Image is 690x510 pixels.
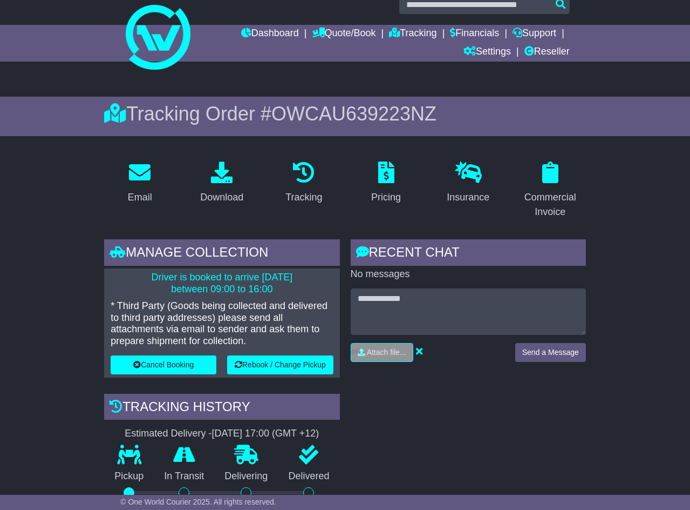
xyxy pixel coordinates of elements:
button: Rebook / Change Pickup [227,355,333,374]
a: Insurance [440,158,496,209]
a: Settings [463,43,511,62]
p: Pickup [104,471,154,482]
span: OWCAU639223NZ [271,103,436,125]
a: Pricing [364,158,408,209]
div: Tracking [285,190,322,205]
a: Dashboard [241,25,299,43]
a: Financials [450,25,499,43]
a: Reseller [524,43,570,62]
div: Manage collection [104,239,339,269]
p: Delivered [278,471,339,482]
a: Email [121,158,159,209]
div: Download [200,190,243,205]
a: Tracking [389,25,436,43]
a: Commercial Invoice [515,158,586,223]
a: Download [193,158,250,209]
p: No messages [351,269,586,280]
div: Commercial Invoice [522,190,579,219]
a: Tracking [278,158,329,209]
p: * Third Party (Goods being collected and delivered to third party addresses) please send all atta... [111,300,333,347]
button: Cancel Booking [111,355,216,374]
div: Pricing [371,190,401,205]
div: Tracking Order # [104,102,586,125]
div: RECENT CHAT [351,239,586,269]
p: In Transit [154,471,214,482]
div: Tracking history [104,394,339,423]
div: Estimated Delivery - [104,428,339,440]
a: Support [513,25,556,43]
p: Driver is booked to arrive [DATE] between 09:00 to 16:00 [111,272,333,295]
div: Email [128,190,152,205]
p: Delivering [214,471,278,482]
div: Insurance [447,190,489,205]
a: Quote/Book [312,25,376,43]
button: Send a Message [515,343,586,362]
div: [DATE] 17:00 (GMT +12) [211,428,319,440]
span: © One World Courier 2025. All rights reserved. [120,498,276,506]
